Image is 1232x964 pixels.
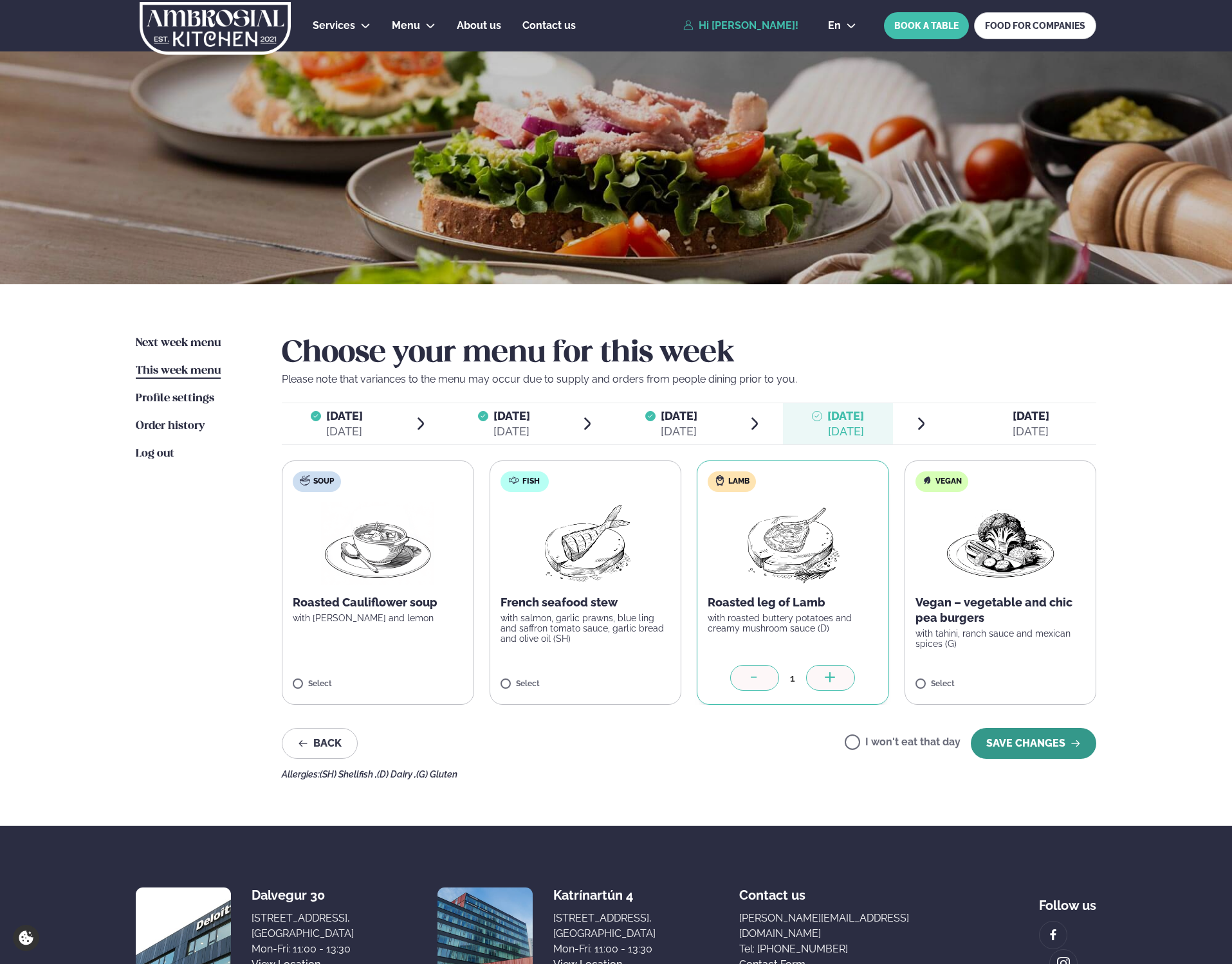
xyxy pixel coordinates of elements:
div: Katrínartún 4 [553,887,656,903]
span: (SH) Shellfish , [320,769,377,779]
span: About us [457,19,501,32]
span: Services [313,19,355,32]
p: with roasted buttery potatoes and creamy mushroom sauce (D) [708,613,878,633]
span: Contact us [739,877,805,903]
p: Vegan – vegetable and chic pea burgers [915,595,1086,626]
div: [STREET_ADDRESS], [GEOGRAPHIC_DATA] [252,911,354,941]
img: Vegan.svg [922,475,932,486]
span: This week menu [136,365,221,376]
span: en [828,21,841,31]
a: This week menu [136,363,221,379]
img: Lamb-Meat.png [736,502,850,585]
img: fish.svg [509,475,519,486]
a: FOOD FOR COMPANIES [974,12,1096,39]
span: (D) Dairy , [377,769,416,779]
div: [DATE] [493,424,530,439]
a: image alt [1040,922,1067,949]
img: Lamb.svg [715,475,725,486]
p: with [PERSON_NAME] and lemon [293,613,463,623]
button: Back [282,728,358,759]
span: (G) Gluten [416,769,457,779]
span: [DATE] [493,409,530,423]
img: Vegan.png [944,502,1057,585]
div: Follow us [1039,887,1096,913]
span: [DATE] [827,409,864,423]
span: Vegan [935,477,962,487]
div: [DATE] [827,424,864,439]
a: Contact us [522,18,576,33]
a: Order history [136,419,205,434]
img: image alt [1046,928,1060,943]
div: [STREET_ADDRESS], [GEOGRAPHIC_DATA] [553,911,656,941]
a: Menu [392,18,420,33]
span: Order history [136,421,205,432]
p: French seafood stew [501,595,671,610]
img: Fish.png [528,502,642,585]
span: [DATE] [1013,409,1049,423]
p: with salmon, garlic prawns, blue ling and saffron tomato sauce, garlic bread and olive oil (SH) [501,613,671,644]
span: Lamb [728,477,749,487]
button: SAVE CHANGES [971,728,1096,759]
img: soup.svg [300,475,310,486]
button: en [818,21,867,31]
div: 1 [779,671,806,686]
div: Mon-Fri: 11:00 - 13:30 [553,941,656,957]
a: Next week menu [136,336,221,351]
a: Log out [136,446,174,462]
a: Services [313,18,355,33]
p: with tahini, ranch sauce and mexican spices (G) [915,628,1086,649]
span: [DATE] [326,408,363,424]
span: Fish [522,477,540,487]
p: Roasted leg of Lamb [708,595,878,610]
span: Profile settings [136,393,214,404]
a: Tel: [PHONE_NUMBER] [739,941,955,957]
span: Contact us [522,19,576,32]
a: Profile settings [136,391,214,406]
span: Soup [313,477,334,487]
a: [PERSON_NAME][EMAIL_ADDRESS][DOMAIN_NAME] [739,911,955,941]
img: logo [138,2,292,55]
div: Allergies: [282,769,1096,779]
span: Log out [136,448,174,459]
a: Hi [PERSON_NAME]! [683,20,798,32]
div: Mon-Fri: 11:00 - 13:30 [252,941,354,957]
div: [DATE] [661,424,697,439]
span: Next week menu [136,338,221,349]
img: Soup.png [321,502,434,585]
span: [DATE] [661,409,697,423]
a: About us [457,18,501,33]
div: [DATE] [326,424,363,439]
h2: Choose your menu for this week [282,336,1096,372]
a: Cookie settings [13,925,39,951]
div: [DATE] [1013,424,1049,439]
span: Menu [392,19,420,32]
div: Dalvegur 30 [252,887,354,903]
p: Roasted Cauliflower soup [293,595,463,610]
button: BOOK A TABLE [884,12,969,39]
p: Please note that variances to the menu may occur due to supply and orders from people dining prio... [282,372,1096,387]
